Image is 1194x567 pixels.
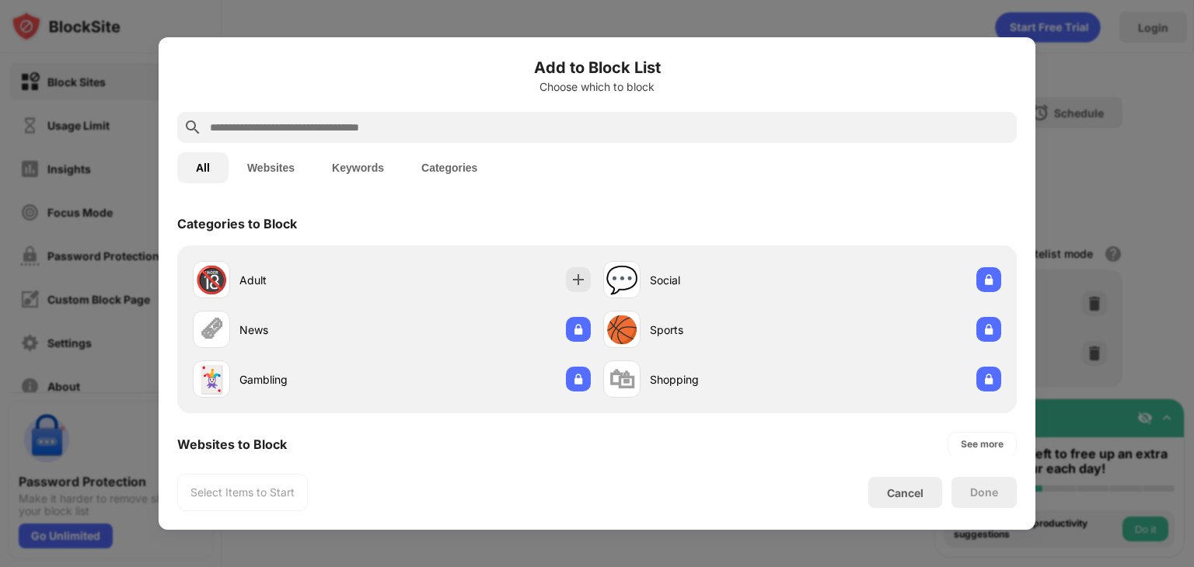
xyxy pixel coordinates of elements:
div: 🔞 [195,264,228,296]
div: 💬 [606,264,638,296]
div: 🃏 [195,364,228,395]
div: Gambling [239,371,392,388]
div: Cancel [887,486,923,499]
button: Websites [229,152,313,183]
img: search.svg [183,118,202,137]
div: Social [650,272,802,288]
button: Keywords [313,152,403,183]
div: Sports [650,322,802,338]
div: News [239,322,392,338]
div: 🗞 [198,314,225,346]
h6: Add to Block List [177,56,1017,79]
button: Categories [403,152,496,183]
div: 🏀 [606,314,638,346]
div: Websites to Block [177,437,287,452]
div: 🛍 [609,364,635,395]
button: All [177,152,229,183]
div: Choose which to block [177,81,1017,93]
div: See more [961,437,1004,452]
div: Categories to Block [177,216,297,231]
div: Select Items to Start [190,485,295,500]
div: Done [970,486,998,499]
div: Adult [239,272,392,288]
div: Shopping [650,371,802,388]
